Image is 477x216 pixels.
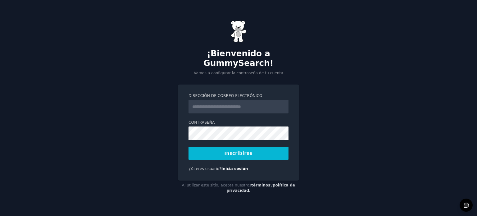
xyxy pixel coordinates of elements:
[189,147,288,160] button: Inscribirse
[189,94,262,98] font: Dirección de correo electrónico
[270,183,273,187] font: y
[231,21,246,42] img: Osito de goma
[189,167,221,171] font: ¿Ya eres usuario?
[225,151,253,156] font: Inscribirse
[203,49,274,68] font: ¡Bienvenido a GummySearch!
[221,167,248,171] a: Inicia sesión
[189,120,215,125] font: Contraseña
[182,183,251,187] font: Al utilizar este sitio, acepta nuestros
[194,71,283,75] font: Vamos a configurar la contraseña de tu cuenta
[251,183,270,187] a: términos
